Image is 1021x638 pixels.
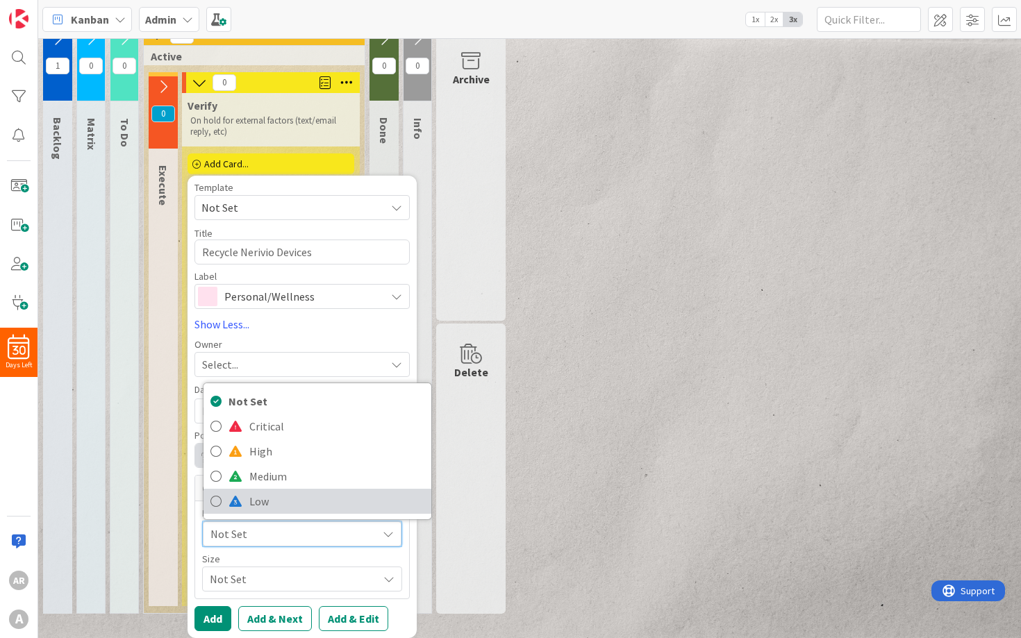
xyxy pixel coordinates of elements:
span: Low [249,491,424,512]
span: High [249,441,424,462]
span: 3x [783,12,802,26]
span: Not Set [229,391,424,412]
div: Priority [202,508,402,518]
span: 2x [765,12,783,26]
span: Info [411,118,425,140]
span: Not Set [210,569,371,589]
span: Done [377,117,391,144]
span: 1 [46,58,69,74]
b: Admin [145,12,176,26]
span: To Do [118,118,132,147]
span: Backlog [51,117,65,160]
span: 0 [79,58,103,74]
span: Personal/Wellness [224,287,379,306]
span: 0 [406,58,429,74]
span: Matrix [85,118,99,150]
a: Critical [204,414,431,439]
span: Verify [188,99,217,112]
span: Execute [156,165,170,205]
span: Medium [249,466,424,487]
div: AR [9,571,28,590]
span: Owner [194,339,222,349]
p: On hold for external factors (text/email reply, etc) [190,115,351,138]
span: 0 [151,106,175,122]
div: Size [202,554,402,564]
a: Show Less... [194,316,410,333]
input: Quick Filter... [817,7,921,32]
span: Support [29,2,63,19]
a: Medium [204,464,431,489]
span: 0 [372,58,396,74]
span: 0 [213,74,236,91]
div: A [9,610,28,629]
div: Archive [453,71,490,87]
span: Label [194,271,217,281]
a: Low [204,489,431,514]
span: Not Set [201,199,375,217]
span: Not Set [210,524,370,544]
button: Add [194,606,231,631]
button: Add & Edit [319,606,388,631]
textarea: Recycle Nerivio Devices [194,240,410,265]
button: Add & Next [238,606,312,631]
span: 1x [746,12,765,26]
a: High [204,439,431,464]
span: 30 [13,346,26,355]
span: Critical [249,416,424,437]
span: Not Set [202,403,239,419]
a: Not Set [204,389,431,414]
img: Visit kanbanzone.com [9,9,28,28]
span: Custom Fields [202,480,384,496]
span: Active [151,49,347,63]
label: Title [194,227,213,240]
span: Dates [194,385,219,394]
span: Select... [202,356,238,373]
span: Position [194,430,229,440]
span: Add Card... [204,158,249,170]
div: Delete [454,364,488,380]
span: Template [194,183,233,192]
span: 0 [113,58,136,74]
span: Kanban [71,11,109,28]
